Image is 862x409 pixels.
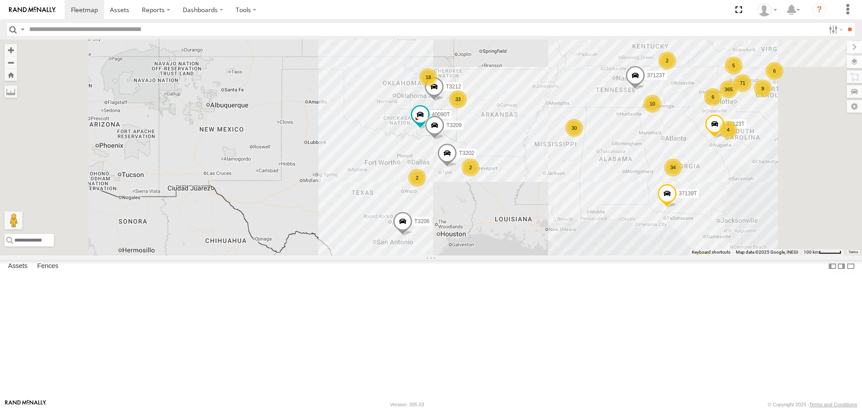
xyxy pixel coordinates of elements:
div: 2 [658,52,676,70]
label: Search Query [19,23,26,36]
span: 37139T [679,190,697,197]
div: 34 [664,158,682,176]
label: Dock Summary Table to the Right [837,260,846,273]
button: Zoom Home [4,69,17,81]
div: 4 [719,121,737,139]
button: Zoom out [4,56,17,69]
label: Fences [33,260,63,273]
div: © Copyright 2025 - [768,402,857,407]
div: 71 [734,74,752,92]
div: Dwight Wallace [754,3,780,17]
div: 6 [704,88,722,106]
label: Assets [4,260,32,273]
div: 10 [643,95,661,113]
label: Map Settings [847,100,862,113]
div: 9 [754,79,772,97]
img: rand-logo.svg [9,7,56,13]
label: Search Filter Options [825,23,844,36]
span: 40090T [432,111,450,118]
span: 37123T [647,72,665,79]
button: Map Scale: 100 km per 46 pixels [801,249,844,255]
label: Dock Summary Table to the Left [828,260,837,273]
label: Hide Summary Table [846,260,855,273]
a: Visit our Website [5,400,46,409]
div: 18 [419,68,437,86]
div: 365 [720,80,738,98]
span: T3209 [446,122,462,128]
button: Drag Pegman onto the map to open Street View [4,211,22,229]
span: 47123T [726,121,745,128]
div: 33 [449,90,467,108]
div: 6 [765,62,783,80]
button: Zoom in [4,44,17,56]
div: 5 [725,57,743,75]
div: Version: 305.03 [390,402,424,407]
i: ? [812,3,827,17]
div: 30 [565,119,583,137]
a: Terms [849,250,858,254]
span: 100 km [804,250,819,255]
label: Measure [4,85,17,98]
span: T3202 [459,150,474,157]
div: 2 [462,158,479,176]
a: Terms and Conditions [809,402,857,407]
span: Map data ©2025 Google, INEGI [736,250,798,255]
div: 2 [408,169,426,187]
button: Keyboard shortcuts [692,249,730,255]
span: T3206 [414,218,430,224]
span: T3212 [446,84,461,90]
